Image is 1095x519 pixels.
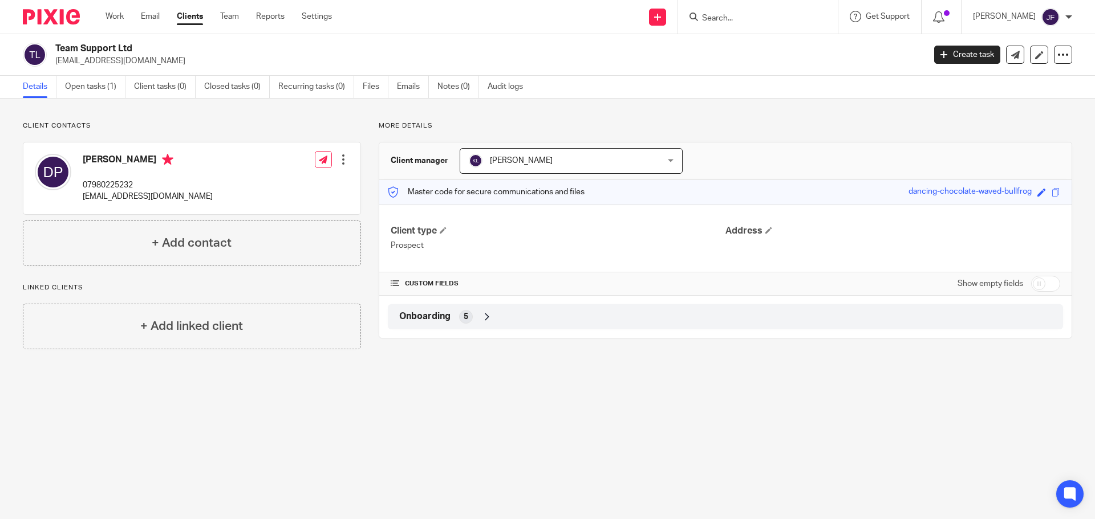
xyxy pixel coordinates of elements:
[220,11,239,22] a: Team
[23,43,47,67] img: svg%3E
[934,46,1000,64] a: Create task
[379,121,1072,130] p: More details
[55,55,917,67] p: [EMAIL_ADDRESS][DOMAIN_NAME]
[1041,8,1060,26] img: svg%3E
[490,157,553,165] span: [PERSON_NAME]
[83,154,213,168] h4: [PERSON_NAME]
[23,283,361,292] p: Linked clients
[397,76,429,98] a: Emails
[177,11,203,22] a: Clients
[140,317,243,335] h4: + Add linked client
[388,186,585,198] p: Master code for secure communications and files
[866,13,910,21] span: Get Support
[152,234,232,252] h4: + Add contact
[399,310,451,322] span: Onboarding
[55,43,745,55] h2: Team Support Ltd
[363,76,388,98] a: Files
[162,154,173,165] i: Primary
[391,240,725,251] p: Prospect
[725,225,1060,237] h4: Address
[701,14,804,24] input: Search
[437,76,479,98] a: Notes (0)
[391,155,448,166] h3: Client manager
[973,11,1036,22] p: [PERSON_NAME]
[23,76,56,98] a: Details
[278,76,354,98] a: Recurring tasks (0)
[488,76,532,98] a: Audit logs
[134,76,196,98] a: Client tasks (0)
[23,9,80,24] img: Pixie
[204,76,270,98] a: Closed tasks (0)
[391,225,725,237] h4: Client type
[958,278,1023,289] label: Show empty fields
[23,121,361,130] p: Client contacts
[391,279,725,288] h4: CUSTOM FIELDS
[65,76,125,98] a: Open tasks (1)
[302,11,332,22] a: Settings
[469,154,482,167] img: svg%3E
[83,191,213,202] p: [EMAIL_ADDRESS][DOMAIN_NAME]
[141,11,160,22] a: Email
[35,154,71,190] img: svg%3E
[256,11,285,22] a: Reports
[106,11,124,22] a: Work
[83,179,213,191] p: 07980225232
[464,311,468,322] span: 5
[909,186,1032,199] div: dancing-chocolate-waved-bullfrog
